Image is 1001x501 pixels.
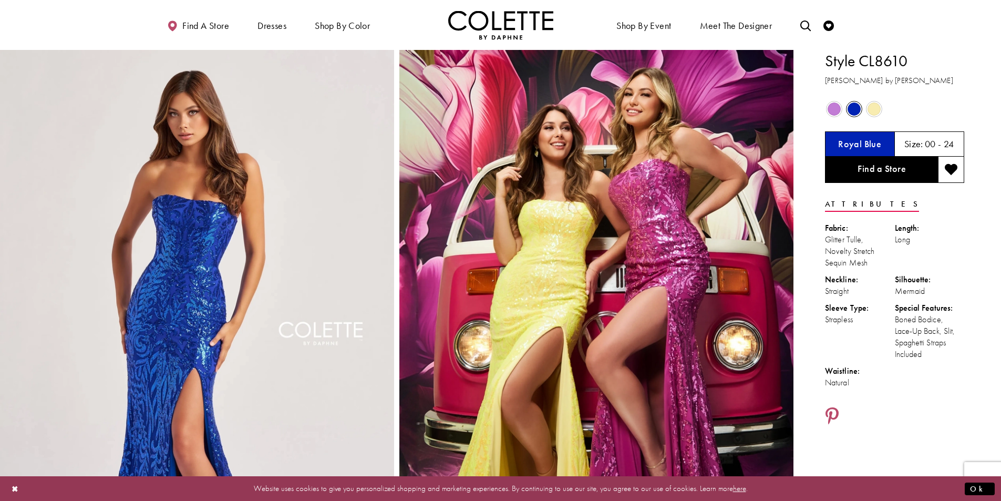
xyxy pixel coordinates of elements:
div: Special Features: [895,302,965,314]
div: Straight [825,285,895,297]
button: Submit Dialog [965,482,995,495]
span: Shop by color [312,11,373,39]
div: Strapless [825,314,895,325]
div: Length: [895,222,965,234]
div: Sleeve Type: [825,302,895,314]
a: Find a Store [825,157,938,183]
button: Close Dialog [6,479,24,498]
div: Long [895,234,965,246]
div: Natural [825,377,895,388]
div: Mermaid [895,285,965,297]
div: Silhouette: [895,274,965,285]
h3: [PERSON_NAME] by [PERSON_NAME] [825,75,964,87]
img: Colette by Daphne [448,11,553,39]
div: Glitter Tulle, Novelty Stretch Sequin Mesh [825,234,895,269]
div: Product color controls state depends on size chosen [825,99,964,119]
span: Shop by color [315,21,370,31]
a: here [733,483,746,494]
h1: Style CL8610 [825,50,964,72]
h5: Chosen color [838,139,881,149]
span: Meet the designer [700,21,772,31]
div: Sunshine [865,100,883,118]
span: Find a store [182,21,229,31]
a: Attributes [825,197,919,212]
h5: 00 - 24 [925,139,954,149]
a: Toggle search [798,11,813,39]
a: Find a store [164,11,232,39]
div: Waistline: [825,365,895,377]
a: Check Wishlist [821,11,837,39]
span: Shop By Event [616,21,671,31]
div: Royal Blue [845,100,863,118]
button: Add to wishlist [938,157,964,183]
p: Website uses cookies to give you personalized shopping and marketing experiences. By continuing t... [76,482,925,496]
div: Neckline: [825,274,895,285]
div: Boned Bodice, Lace-Up Back, Slit, Spaghetti Straps Included [895,314,965,360]
div: Orchid [825,100,843,118]
div: Fabric: [825,222,895,234]
span: Dresses [255,11,289,39]
span: Shop By Event [614,11,674,39]
a: Meet the designer [697,11,775,39]
a: Share using Pinterest - Opens in new tab [825,407,839,427]
span: Dresses [257,21,286,31]
a: Visit Home Page [448,11,553,39]
span: Size: [904,138,923,150]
